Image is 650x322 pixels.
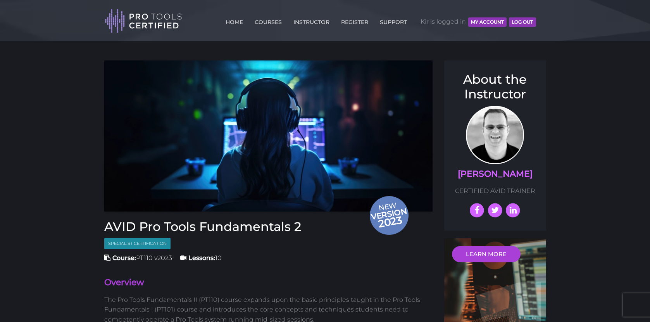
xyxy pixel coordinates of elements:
[224,14,245,27] a: HOME
[104,238,171,249] span: Specialist Certification
[378,14,409,27] a: SUPPORT
[369,201,410,231] span: New
[291,14,331,27] a: INSTRUCTOR
[180,254,222,262] span: 10
[104,60,433,212] img: Fundamentals 2 Course
[509,17,536,27] button: Log Out
[339,14,370,27] a: REGISTER
[468,17,507,27] button: MY ACCOUNT
[452,186,538,196] p: CERTIFIED AVID TRAINER
[370,212,410,231] span: 2023
[421,10,536,33] span: Kir is logged in
[452,246,521,262] a: LEARN MORE
[458,169,533,179] a: [PERSON_NAME]
[466,106,524,164] img: Prof. Scott
[188,254,215,262] strong: Lessons:
[105,9,182,34] img: Pro Tools Certified Logo
[104,219,433,234] h3: AVID Pro Tools Fundamentals 2
[104,277,433,289] h4: Overview
[253,14,284,27] a: COURSES
[112,254,136,262] strong: Course:
[369,208,408,219] span: version
[104,254,172,262] span: PT110 v2023
[452,72,538,102] h3: About the Instructor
